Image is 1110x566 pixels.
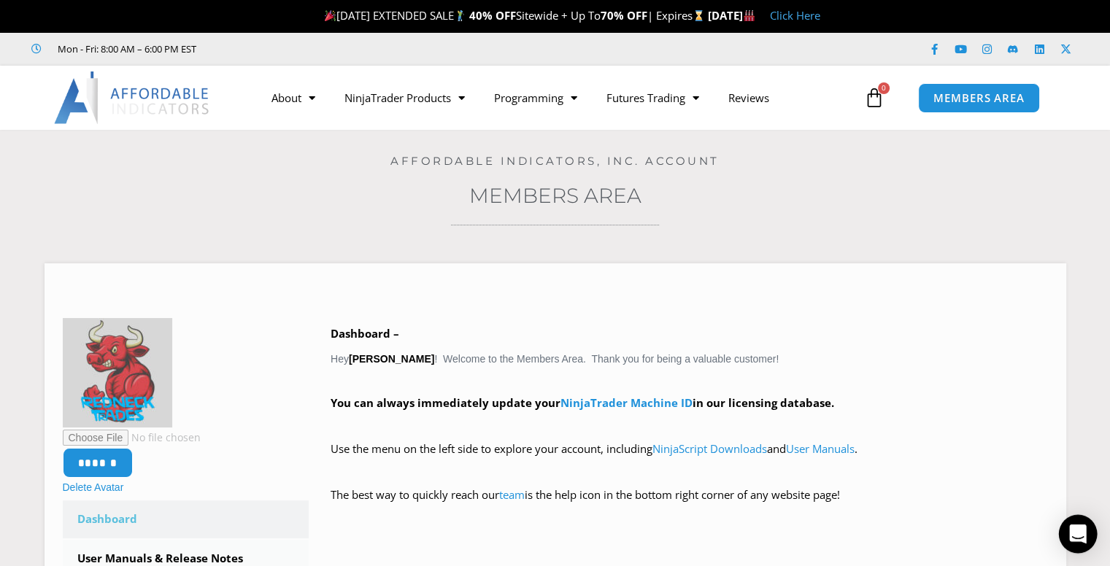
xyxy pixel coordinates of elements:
[601,8,647,23] strong: 70% OFF
[63,481,124,493] a: Delete Avatar
[479,81,592,115] a: Programming
[770,8,820,23] a: Click Here
[786,441,855,456] a: User Manuals
[217,42,436,56] iframe: Customer reviews powered by Trustpilot
[933,93,1025,104] span: MEMBERS AREA
[469,183,641,208] a: Members Area
[257,81,330,115] a: About
[325,10,336,21] img: 🎉
[331,324,1048,526] div: Hey ! Welcome to the Members Area. Thank you for being a valuable customer!
[321,8,708,23] span: [DATE] EXTENDED SALE Sitewide + Up To | Expires
[63,318,172,427] img: Redneck%20Trades%201-150x150.jpg
[744,10,755,21] img: 🏭
[842,77,906,119] a: 0
[708,8,755,23] strong: [DATE]
[455,10,466,21] img: 🏌️‍♂️
[714,81,784,115] a: Reviews
[349,353,434,365] strong: [PERSON_NAME]
[1059,515,1098,554] div: Open Intercom Messenger
[331,326,399,341] b: Dashboard –
[54,40,196,58] span: Mon - Fri: 8:00 AM – 6:00 PM EST
[331,485,1048,526] p: The best way to quickly reach our is the help icon in the bottom right corner of any website page!
[652,441,767,456] a: NinjaScript Downloads
[499,487,525,502] a: team
[54,71,211,124] img: LogoAI | Affordable Indicators – NinjaTrader
[331,395,834,410] strong: You can always immediately update your in our licensing database.
[918,83,1040,113] a: MEMBERS AREA
[390,154,720,168] a: Affordable Indicators, Inc. Account
[878,82,890,94] span: 0
[257,81,860,115] nav: Menu
[469,8,516,23] strong: 40% OFF
[330,81,479,115] a: NinjaTrader Products
[560,395,693,410] a: NinjaTrader Machine ID
[63,500,309,538] a: Dashboard
[693,10,704,21] img: ⌛
[331,439,1048,480] p: Use the menu on the left side to explore your account, including and .
[592,81,714,115] a: Futures Trading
